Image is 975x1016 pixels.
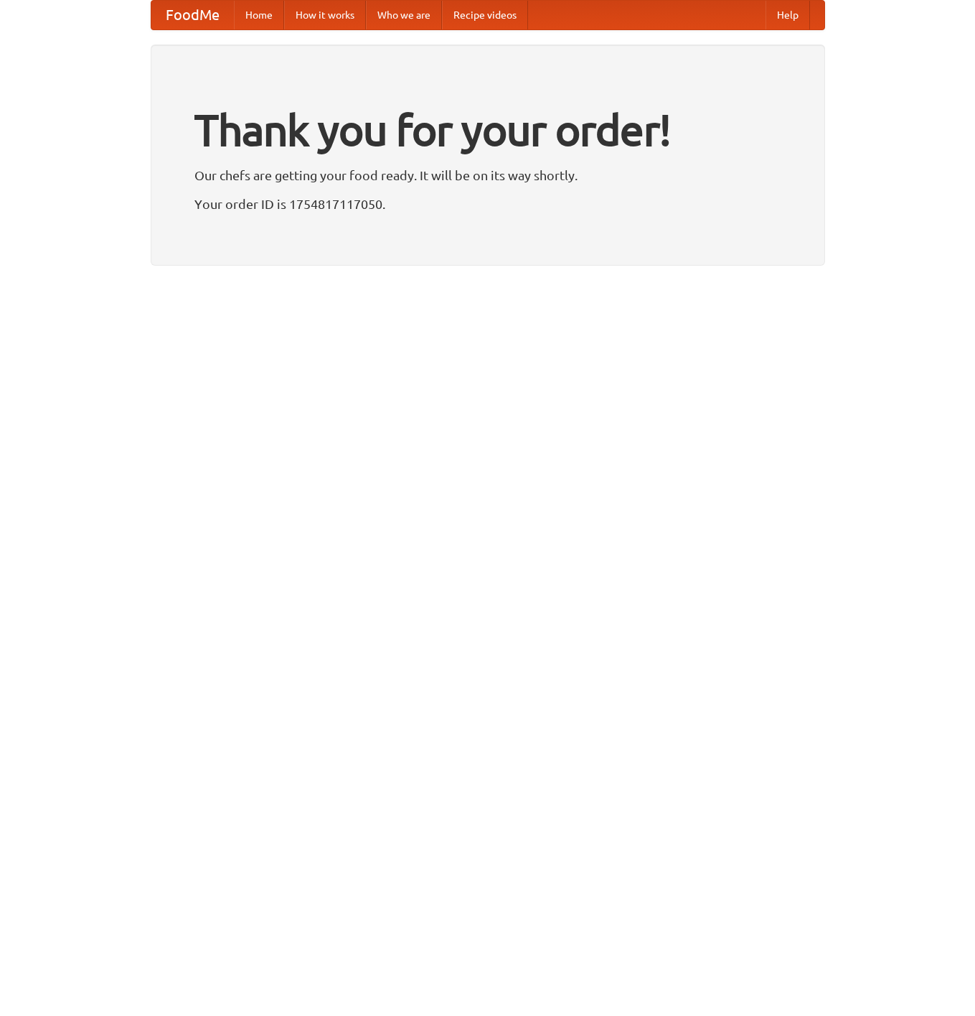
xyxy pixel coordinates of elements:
a: Who we are [366,1,442,29]
h1: Thank you for your order! [194,95,781,164]
a: How it works [284,1,366,29]
a: Home [234,1,284,29]
p: Our chefs are getting your food ready. It will be on its way shortly. [194,164,781,186]
a: Help [766,1,810,29]
a: FoodMe [151,1,234,29]
p: Your order ID is 1754817117050. [194,193,781,215]
a: Recipe videos [442,1,528,29]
